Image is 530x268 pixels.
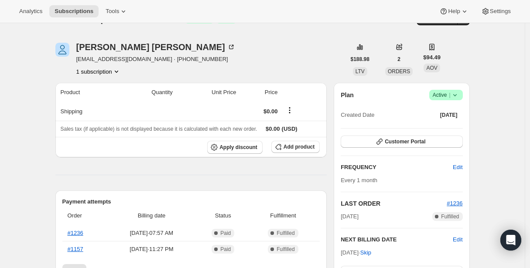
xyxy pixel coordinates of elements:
[341,249,371,256] span: [DATE] ·
[61,126,257,132] span: Sales tax (if applicable) is not displayed because it is calculated with each new order.
[109,245,195,254] span: [DATE] · 11:27 PM
[55,83,119,102] th: Product
[109,229,195,237] span: [DATE] · 07:57 AM
[490,8,511,15] span: Settings
[284,143,315,150] span: Add product
[441,213,459,220] span: Fulfilled
[388,68,410,75] span: ORDERS
[476,5,516,17] button: Settings
[440,112,458,119] span: [DATE]
[62,206,106,225] th: Order
[341,235,453,244] h2: NEXT BILLING DATE
[252,211,315,220] span: Fulfillment
[106,8,119,15] span: Tools
[266,126,280,132] span: $0.00
[341,111,374,119] span: Created Date
[207,141,263,154] button: Apply discount
[433,91,459,99] span: Active
[423,53,441,62] span: $94.49
[68,230,83,236] a: #1236
[449,92,450,98] span: |
[76,43,236,51] div: [PERSON_NAME] [PERSON_NAME]
[453,163,462,172] span: Edit
[448,160,468,174] button: Edit
[345,53,375,65] button: $188.98
[220,246,231,253] span: Paid
[55,102,119,121] th: Shipping
[397,56,400,63] span: 2
[55,43,69,57] span: Shawn Cameron
[263,108,278,115] span: $0.00
[356,68,365,75] span: LTV
[447,200,462,207] a: #1236
[277,230,294,237] span: Fulfilled
[271,141,320,153] button: Add product
[341,177,377,183] span: Every 1 month
[62,197,320,206] h2: Payment attempts
[341,212,359,221] span: [DATE]
[220,230,231,237] span: Paid
[355,246,376,260] button: Skip
[14,5,48,17] button: Analytics
[100,5,133,17] button: Tools
[55,8,93,15] span: Subscriptions
[341,199,447,208] h2: LAST ORDER
[175,83,239,102] th: Unit Price
[426,65,437,71] span: AOV
[341,91,354,99] h2: Plan
[277,246,294,253] span: Fulfilled
[447,199,462,208] button: #1236
[76,67,121,76] button: Product actions
[239,83,280,102] th: Price
[360,248,371,257] span: Skip
[200,211,246,220] span: Status
[341,163,453,172] h2: FREQUENCY
[435,109,463,121] button: [DATE]
[280,125,297,133] span: (USD)
[219,144,257,151] span: Apply discount
[341,136,462,148] button: Customer Portal
[500,230,521,251] div: Open Intercom Messenger
[385,138,425,145] span: Customer Portal
[351,56,369,63] span: $188.98
[19,8,42,15] span: Analytics
[448,8,460,15] span: Help
[283,105,297,115] button: Shipping actions
[109,211,195,220] span: Billing date
[49,5,99,17] button: Subscriptions
[392,53,406,65] button: 2
[434,5,474,17] button: Help
[76,55,236,64] span: [EMAIL_ADDRESS][DOMAIN_NAME] · [PHONE_NUMBER]
[119,83,175,102] th: Quantity
[68,246,83,252] a: #1157
[453,235,462,244] button: Edit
